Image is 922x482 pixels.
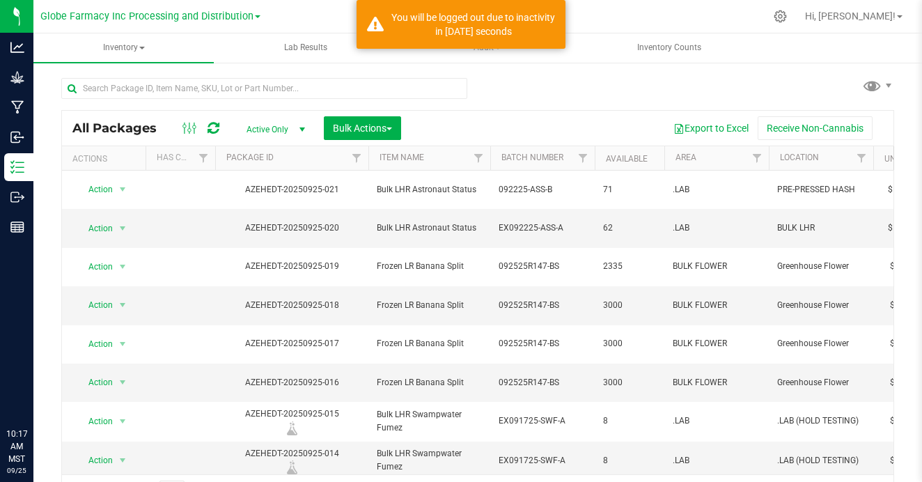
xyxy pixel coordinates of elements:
span: Bulk LHR Swampwater Fumez [377,408,482,435]
a: Inventory [33,33,214,63]
span: select [114,334,132,354]
inline-svg: Inventory [10,160,24,174]
span: Greenhouse Flower [777,299,865,312]
span: select [114,451,132,470]
span: select [114,373,132,392]
span: select [114,295,132,315]
div: AZEHEDT-20250925-020 [213,221,370,235]
span: 8 [603,454,656,467]
div: AZEHEDT-20250925-019 [213,260,370,273]
span: Action [76,451,114,470]
div: AZEHEDT-20250925-016 [213,376,370,389]
span: Frozen LR Banana Split [377,299,482,312]
div: You will be logged out due to inactivity in 1437 seconds [391,10,555,38]
span: 8 [603,414,656,428]
p: 10:17 AM MST [6,428,27,465]
span: EX091725-SWF-A [499,454,586,467]
span: Action [76,257,114,277]
p: 09/25 [6,465,27,476]
inline-svg: Outbound [10,190,24,204]
a: Filter [345,146,368,170]
input: Search Package ID, Item Name, SKU, Lot or Part Number... [61,78,467,99]
inline-svg: Inbound [10,130,24,144]
span: All Packages [72,120,171,136]
span: select [114,257,132,277]
span: .LAB [673,221,760,235]
a: Batch Number [501,153,563,162]
div: Lab Sample [213,421,370,435]
span: BULK FLOWER [673,299,760,312]
span: Action [76,412,114,431]
span: Action [76,219,114,238]
span: BULK FLOWER [673,260,760,273]
button: Export to Excel [664,116,758,140]
span: Frozen LR Banana Split [377,260,482,273]
span: .LAB (HOLD TESTING) [777,454,865,467]
span: 092525R147-BS [499,376,586,389]
a: Filter [850,146,873,170]
iframe: Resource center unread badge [41,368,58,385]
span: Greenhouse Flower [777,337,865,350]
span: Bulk LHR Astronaut Status [377,183,482,196]
span: Greenhouse Flower [777,260,865,273]
div: AZEHEDT-20250925-018 [213,299,370,312]
span: 092525R147-BS [499,299,586,312]
span: BULK FLOWER [673,376,760,389]
a: Filter [572,146,595,170]
div: Lab Sample [213,460,370,474]
span: Action [76,180,114,199]
span: 2335 [603,260,656,273]
a: Available [606,154,648,164]
span: 3000 [603,299,656,312]
span: select [114,180,132,199]
span: select [114,412,132,431]
span: Action [76,295,114,315]
span: Globe Farmacy Inc Processing and Distribution [40,10,253,22]
span: 62 [603,221,656,235]
span: 71 [603,183,656,196]
span: Inventory Counts [618,42,720,54]
span: .LAB [673,183,760,196]
inline-svg: Analytics [10,40,24,54]
inline-svg: Reports [10,220,24,234]
a: Inventory Counts [579,33,759,63]
span: select [114,219,132,238]
th: Has COA [146,146,215,171]
span: PRE-PRESSED HASH [777,183,865,196]
button: Receive Non-Cannabis [758,116,873,140]
span: EX091725-SWF-A [499,414,586,428]
span: Greenhouse Flower [777,376,865,389]
span: 092525R147-BS [499,260,586,273]
span: Bulk LHR Astronaut Status [377,221,482,235]
span: Frozen LR Banana Split [377,337,482,350]
div: Manage settings [772,10,789,23]
a: Item Name [380,153,424,162]
span: 092225-ASS-B [499,183,586,196]
div: AZEHEDT-20250925-015 [213,407,370,435]
span: Bulk LHR Swampwater Fumez [377,447,482,474]
a: Filter [467,146,490,170]
button: Bulk Actions [324,116,401,140]
a: Filter [192,146,215,170]
span: Action [76,373,114,392]
inline-svg: Grow [10,70,24,84]
span: 092525R147-BS [499,337,586,350]
a: Lab Results [215,33,396,63]
a: Location [780,153,819,162]
span: 3000 [603,337,656,350]
div: AZEHEDT-20250925-021 [213,183,370,196]
span: BULK LHR [777,221,865,235]
span: Bulk Actions [333,123,392,134]
span: .LAB [673,414,760,428]
span: .LAB (HOLD TESTING) [777,414,865,428]
a: Filter [746,146,769,170]
span: Action [76,334,114,354]
div: AZEHEDT-20250925-017 [213,337,370,350]
span: BULK FLOWER [673,337,760,350]
a: Area [675,153,696,162]
span: Frozen LR Banana Split [377,376,482,389]
span: .LAB [673,454,760,467]
div: AZEHEDT-20250925-014 [213,447,370,474]
span: Lab Results [265,42,346,54]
